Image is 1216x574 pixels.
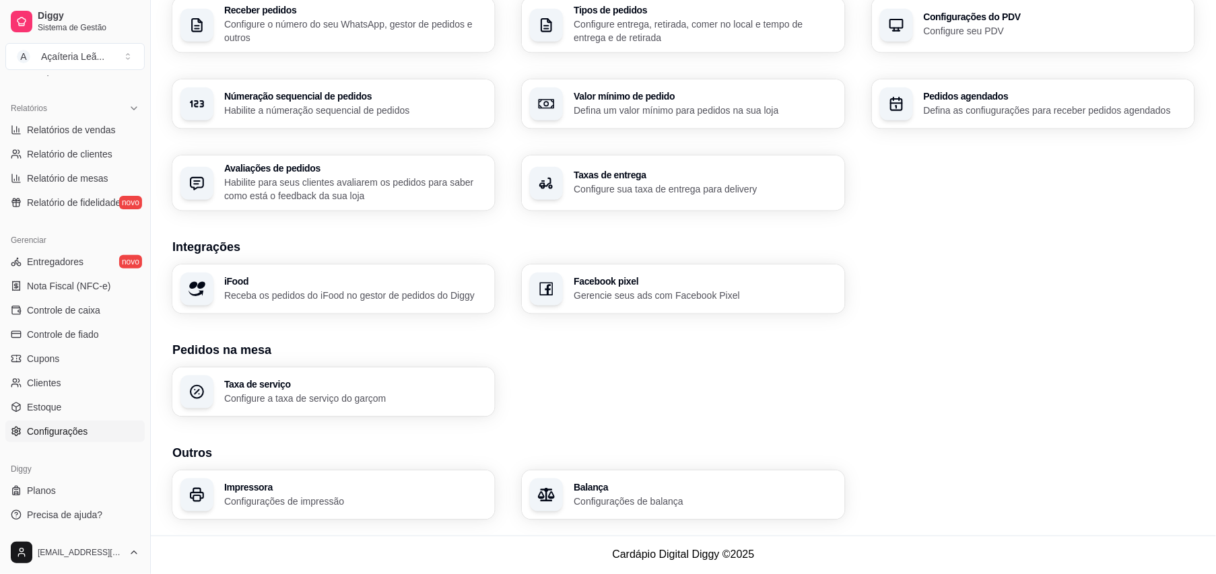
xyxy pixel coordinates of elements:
[5,504,145,526] a: Precisa de ajuda?
[224,380,487,389] h3: Taxa de serviço
[224,289,487,302] p: Receba os pedidos do iFood no gestor de pedidos do Diggy
[574,5,836,15] h3: Tipos de pedidos
[172,443,1194,462] h3: Outros
[924,104,1186,117] p: Defina as confiugurações para receber pedidos agendados
[5,480,145,501] a: Planos
[5,348,145,369] a: Cupons
[41,50,104,63] div: Açaíteria Leã ...
[5,251,145,273] a: Entregadoresnovo
[574,182,836,196] p: Configure sua taxa de entrega para delivery
[224,392,487,405] p: Configure a taxa de serviço do garçom
[5,372,145,394] a: Clientes
[574,17,836,44] p: Configure entrega, retirada, comer no local e tempo de entrega e de retirada
[5,192,145,213] a: Relatório de fidelidadenovo
[172,155,495,211] button: Avaliações de pedidosHabilite para seus clientes avaliarem os pedidos para saber como está o feed...
[224,17,487,44] p: Configure o número do seu WhatsApp, gestor de pedidos e outros
[172,340,1194,359] h3: Pedidos na mesa
[27,147,112,161] span: Relatório de clientes
[5,229,145,251] div: Gerenciar
[522,155,844,211] button: Taxas de entregaConfigure sua taxa de entrega para delivery
[172,264,495,314] button: iFoodReceba os pedidos do iFood no gestor de pedidos do Diggy
[27,508,102,522] span: Precisa de ajuda?
[522,264,844,314] button: Facebook pixelGerencie seus ads com Facebook Pixel
[574,482,836,492] h3: Balança
[27,400,61,414] span: Estoque
[522,470,844,519] button: BalançaConfigurações de balança
[151,536,1216,574] footer: Cardápio Digital Diggy © 2025
[574,170,836,180] h3: Taxas de entrega
[224,277,487,286] h3: iFood
[5,119,145,141] a: Relatórios de vendas
[924,92,1186,101] h3: Pedidos agendados
[5,275,145,297] a: Nota Fiscal (NFC-e)
[224,92,487,101] h3: Númeração sequencial de pedidos
[11,103,47,114] span: Relatórios
[5,324,145,345] a: Controle de fiado
[27,303,100,317] span: Controle de caixa
[924,24,1186,38] p: Configure seu PDV
[224,495,487,508] p: Configurações de impressão
[172,367,495,417] button: Taxa de serviçoConfigure a taxa de serviço do garçom
[574,104,836,117] p: Defina um valor mínimo para pedidos na sua loja
[5,396,145,418] a: Estoque
[5,143,145,165] a: Relatório de clientes
[5,168,145,189] a: Relatório de mesas
[172,470,495,519] button: ImpressoraConfigurações de impressão
[5,421,145,442] a: Configurações
[27,255,83,268] span: Entregadores
[27,352,59,365] span: Cupons
[5,536,145,569] button: [EMAIL_ADDRESS][DOMAIN_NAME]
[27,425,88,438] span: Configurações
[27,279,110,293] span: Nota Fiscal (NFC-e)
[224,5,487,15] h3: Receber pedidos
[27,196,121,209] span: Relatório de fidelidade
[27,328,99,341] span: Controle de fiado
[924,12,1186,22] h3: Configurações do PDV
[224,104,487,117] p: Habilite a númeração sequencial de pedidos
[38,10,139,22] span: Diggy
[5,43,145,70] button: Select a team
[38,547,123,558] span: [EMAIL_ADDRESS][DOMAIN_NAME]
[5,5,145,38] a: DiggySistema de Gestão
[224,164,487,173] h3: Avaliações de pedidos
[27,172,108,185] span: Relatório de mesas
[38,22,139,33] span: Sistema de Gestão
[5,458,145,480] div: Diggy
[172,79,495,129] button: Númeração sequencial de pedidosHabilite a númeração sequencial de pedidos
[224,482,487,492] h3: Impressora
[522,79,844,129] button: Valor mínimo de pedidoDefina um valor mínimo para pedidos na sua loja
[574,495,836,508] p: Configurações de balança
[872,79,1194,129] button: Pedidos agendadosDefina as confiugurações para receber pedidos agendados
[574,92,836,101] h3: Valor mínimo de pedido
[17,50,30,63] span: A
[172,238,1194,256] h3: Integrações
[224,176,487,203] p: Habilite para seus clientes avaliarem os pedidos para saber como está o feedback da sua loja
[574,289,836,302] p: Gerencie seus ads com Facebook Pixel
[27,123,116,137] span: Relatórios de vendas
[5,299,145,321] a: Controle de caixa
[27,376,61,390] span: Clientes
[574,277,836,286] h3: Facebook pixel
[27,484,56,497] span: Planos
